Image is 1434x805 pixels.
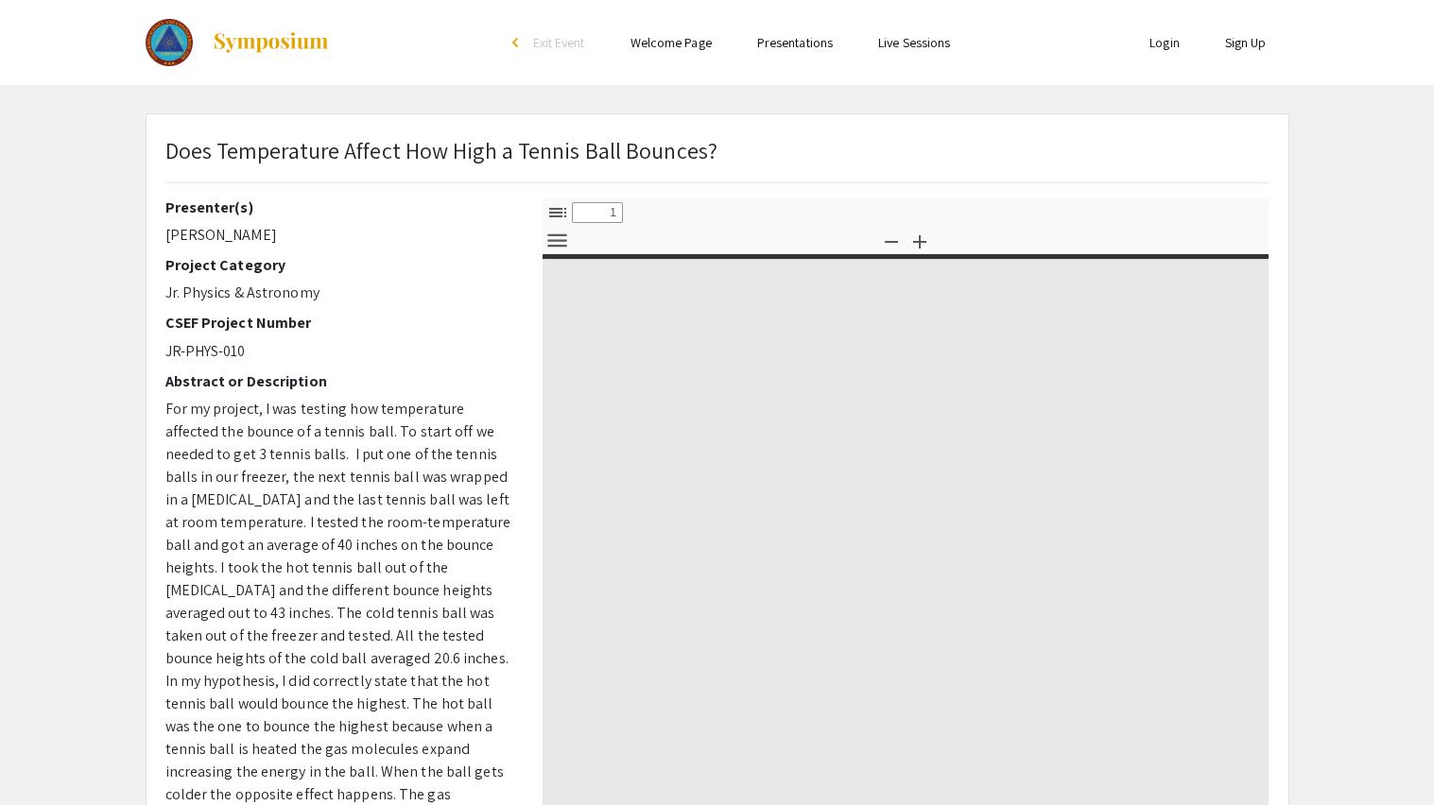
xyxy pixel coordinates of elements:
p: [PERSON_NAME] [165,224,514,247]
span: Exit Event [533,34,585,51]
a: The 2023 Colorado Science & Engineering Fair [146,19,331,66]
h2: Presenter(s) [165,198,514,216]
p: JR-PHYS-010 [165,340,514,363]
a: Sign Up [1225,34,1267,51]
input: Page [572,202,623,223]
div: arrow_back_ios [512,37,524,48]
img: The 2023 Colorado Science & Engineering Fair [146,19,194,66]
h2: Project Category [165,256,514,274]
h2: Abstract or Description [165,372,514,390]
button: Zoom In [904,227,936,254]
button: Tools [542,227,574,254]
h2: CSEF Project Number [165,314,514,332]
p: Does Temperature Affect How High a Tennis Ball Bounces? [165,133,718,167]
p: Jr. Physics & Astronomy [165,282,514,304]
button: Toggle Sidebar [542,198,574,226]
a: Live Sessions [878,34,950,51]
img: Symposium by ForagerOne [212,31,330,54]
a: Presentations [757,34,833,51]
a: Welcome Page [631,34,712,51]
button: Zoom Out [875,227,907,254]
a: Login [1149,34,1180,51]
